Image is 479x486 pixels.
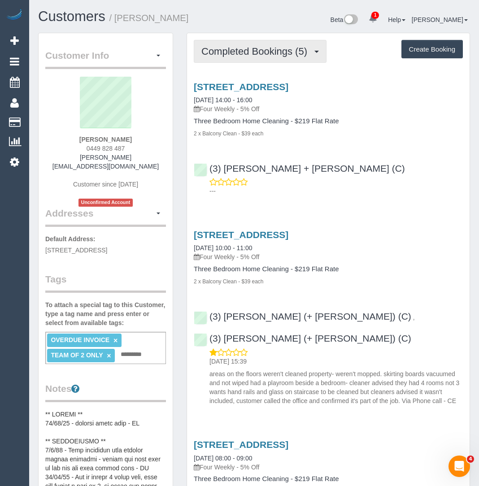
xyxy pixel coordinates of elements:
a: [STREET_ADDRESS] [194,230,288,240]
small: 2 x Balcony Clean - $39 each [194,130,263,137]
a: [STREET_ADDRESS] [194,82,288,92]
a: Beta [331,16,358,23]
a: Help [388,16,405,23]
p: Four Weekly - 5% Off [194,104,463,113]
label: To attach a special tag to this Customer, type a tag name and press enter or select from availabl... [45,300,166,327]
span: Unconfirmed Account [78,199,133,206]
p: Four Weekly - 5% Off [194,463,463,472]
a: (3) [PERSON_NAME] (+ [PERSON_NAME]) (C) [194,333,411,343]
legend: Notes [45,382,166,402]
h4: Three Bedroom Home Cleaning - $219 Flat Rate [194,265,463,273]
a: [STREET_ADDRESS] [194,439,288,450]
a: × [113,337,118,344]
span: [STREET_ADDRESS] [45,247,107,254]
label: Default Address: [45,234,96,243]
small: 2 x Balcony Clean - $39 each [194,278,263,285]
a: [PERSON_NAME][EMAIL_ADDRESS][DOMAIN_NAME] [52,154,159,170]
small: / [PERSON_NAME] [109,13,189,23]
span: 0449 828 487 [87,145,125,152]
a: Customers [38,9,105,24]
a: 1 [364,9,382,29]
span: 4 [467,456,474,463]
span: 1 [371,12,379,19]
strong: [PERSON_NAME] [79,136,132,143]
legend: Tags [45,273,166,293]
p: --- [209,187,463,195]
a: [DATE] 14:00 - 16:00 [194,96,252,104]
span: Customer since [DATE] [73,181,138,188]
a: [DATE] 08:00 - 09:00 [194,455,252,462]
iframe: Intercom live chat [449,456,470,477]
button: Completed Bookings (5) [194,40,327,63]
p: Four Weekly - 5% Off [194,252,463,261]
h4: Three Bedroom Home Cleaning - $219 Flat Rate [194,475,463,483]
span: TEAM OF 2 ONLY [51,351,103,359]
a: [PERSON_NAME] [412,16,468,23]
h4: Three Bedroom Home Cleaning - $219 Flat Rate [194,117,463,125]
button: Create Booking [401,40,463,59]
a: [DATE] 10:00 - 11:00 [194,244,252,252]
a: (3) [PERSON_NAME] + [PERSON_NAME] (C) [194,163,405,174]
img: Automaid Logo [5,9,23,22]
p: areas on the floors weren't cleaned property- weren't mopped. skirting boards vacuumed and not wi... [209,369,463,405]
a: (3) [PERSON_NAME] (+ [PERSON_NAME]) (C) [194,311,411,321]
span: OVERDUE INVOICE [51,336,109,343]
p: [DATE] 15:39 [209,357,463,366]
span: Completed Bookings (5) [201,46,312,57]
a: × [107,352,111,360]
img: New interface [343,14,358,26]
span: , [413,314,415,321]
legend: Customer Info [45,49,166,69]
